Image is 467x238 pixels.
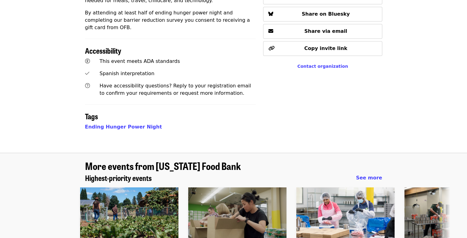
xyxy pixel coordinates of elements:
[80,174,387,182] div: Highest-priority events
[85,83,90,89] i: question-circle icon
[85,71,89,76] i: check icon
[85,159,241,173] span: More events from [US_STATE] Food Bank
[297,64,348,69] a: Contact organization
[85,174,152,182] a: Highest-priority events
[356,175,382,181] span: See more
[302,11,350,17] span: Share on Bluesky
[99,70,256,77] div: Spanish interpretation
[85,45,121,56] span: Accessibility
[99,83,251,96] span: Have accessibility questions? Reply to your registration email to confirm your requirements or re...
[99,58,180,64] span: This event meets ADA standards
[304,28,347,34] span: Share via email
[263,24,382,39] button: Share via email
[85,58,90,64] i: universal-access icon
[263,7,382,21] button: Share on Bluesky
[304,45,347,51] span: Copy invite link
[85,124,162,130] a: Ending Hunger Power Night
[356,174,382,182] a: See more
[263,41,382,56] button: Copy invite link
[85,172,152,183] span: Highest-priority events
[85,111,98,121] span: Tags
[85,9,256,31] p: By attending at least half of ending hunger power night and completing our barrier reduction surv...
